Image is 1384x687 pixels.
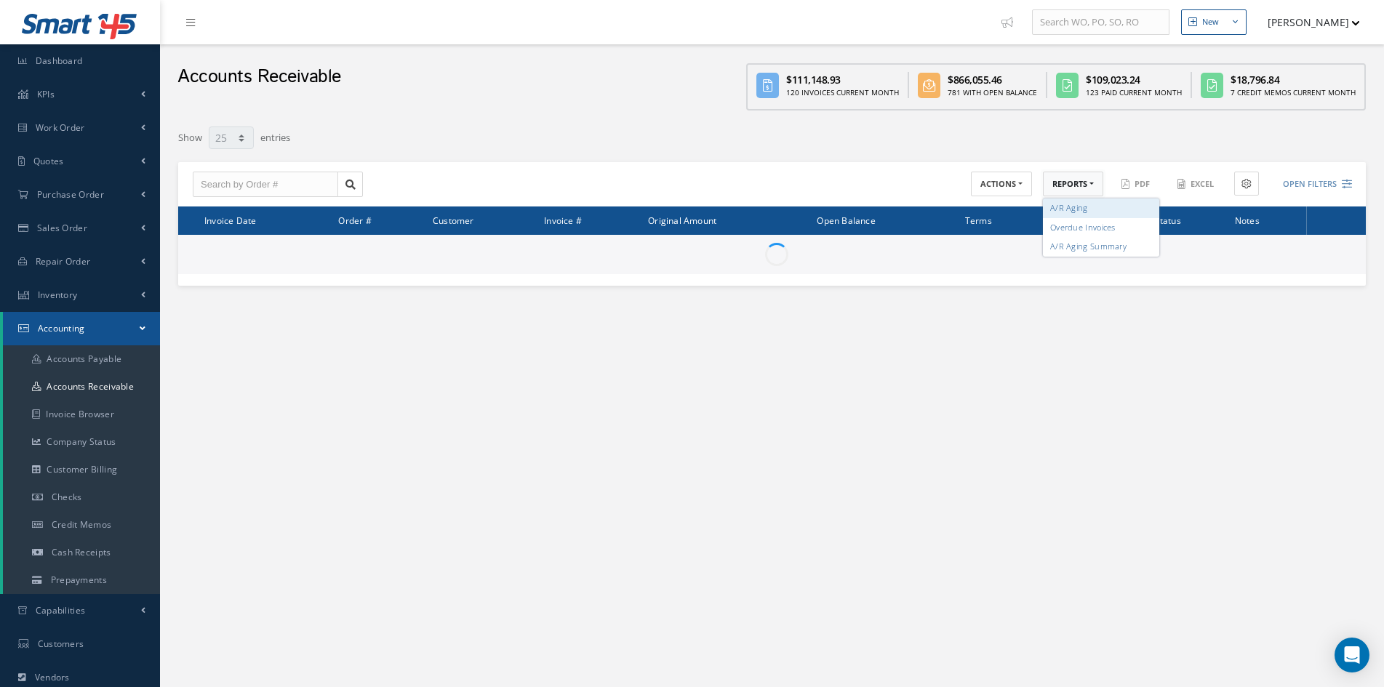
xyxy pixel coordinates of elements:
button: [PERSON_NAME] [1254,8,1360,36]
div: $109,023.24 [1086,72,1182,87]
button: Excel [1170,172,1223,197]
input: Search by Order # [193,172,338,198]
div: $866,055.46 [948,72,1037,87]
span: Inventory [38,289,78,301]
a: Credit Memos [3,511,160,539]
span: Customers [38,638,84,650]
div: $18,796.84 [1231,72,1356,87]
span: Purchase Order [37,188,104,201]
a: Accounting [3,312,160,345]
div: 120 Invoices Current Month [786,87,899,98]
button: ACTIONS [971,172,1032,197]
span: Dashboard [36,55,83,67]
span: Prepayments [51,574,107,586]
a: Invoice Browser [3,401,160,428]
a: Company Status [3,428,160,456]
span: Order # [338,213,371,227]
a: Cash Receipts [3,539,160,566]
span: Terms [965,213,992,227]
span: Vendors [35,671,70,683]
div: New [1202,16,1219,28]
div: 123 Paid Current Month [1086,87,1182,98]
a: A/R Aging [1043,198,1159,218]
span: KPIs [37,88,55,100]
input: Search WO, PO, SO, RO [1032,9,1169,36]
span: Invoice Date [204,213,256,227]
label: entries [260,125,290,145]
div: 781 With Open Balance [948,87,1037,98]
a: Checks [3,483,160,511]
span: Repair Order [36,255,91,268]
div: 7 Credit Memos Current Month [1231,87,1356,98]
button: New [1181,9,1247,35]
a: A/R Aging Summary [1043,237,1159,257]
button: Open Filters [1270,172,1352,196]
h2: Accounts Receivable [177,66,341,88]
button: REPORTS [1043,172,1103,197]
span: Status [1155,213,1181,227]
span: Accounting [38,322,85,334]
span: Invoice # [544,213,582,227]
a: Accounts Payable [3,345,160,373]
span: Work Order [36,121,85,134]
span: Quotes [33,155,64,167]
a: Prepayments [3,566,160,594]
a: Overdue Invoices [1043,217,1159,237]
span: Capabilities [36,604,86,616]
span: Checks [52,491,82,503]
span: Open Balance [817,213,875,227]
span: Sales Order [37,222,87,234]
label: Show [178,125,202,145]
button: PDF [1114,172,1159,197]
a: Customer Billing [3,456,160,483]
span: Cash Receipts [52,546,111,558]
div: Open Intercom Messenger [1335,638,1369,672]
div: $111,148.93 [786,72,899,87]
div: ACTIONS [1043,198,1159,257]
span: Original Amount [648,213,716,227]
span: Credit Memos [52,518,112,531]
span: Customer [433,213,474,227]
a: Accounts Receivable [3,373,160,401]
span: Notes [1235,213,1260,227]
